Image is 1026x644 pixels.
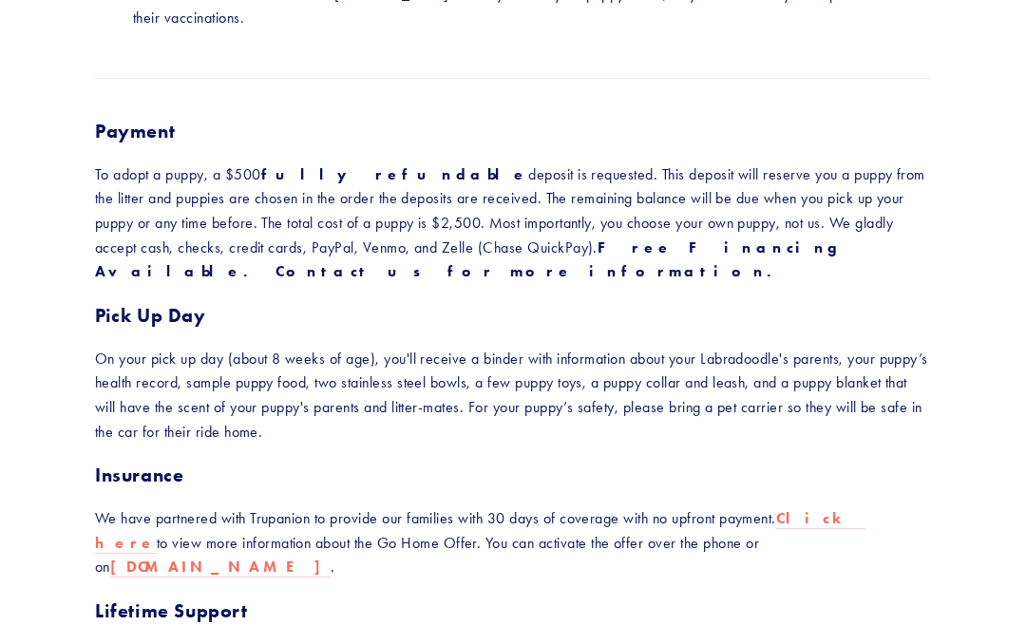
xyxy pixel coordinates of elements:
strong: Pick Up Day [95,305,206,328]
strong: fully refundable [261,166,529,184]
a: Click here [95,510,865,554]
strong: Lifetime Support [95,600,248,623]
a: [DOMAIN_NAME] [110,559,331,578]
strong: Payment [95,121,175,143]
strong: Click here [95,510,865,553]
strong: Insurance [95,464,183,487]
strong: [DOMAIN_NAME] [110,559,331,577]
p: On your pick up day (about 8 weeks of age), you'll receive a binder with information about your L... [95,348,931,445]
p: To adopt a puppy, a $500 deposit is requested. This deposit will reserve you a puppy from the lit... [95,163,931,285]
p: We have partnered with Trupanion to provide our families with 30 days of coverage with no upfront... [95,507,931,580]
